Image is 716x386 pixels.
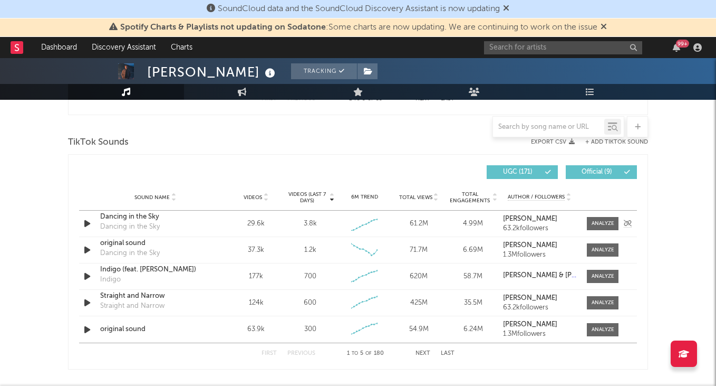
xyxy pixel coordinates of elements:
button: + Add TikTok Sound [585,139,648,145]
div: 700 [304,271,316,282]
div: 425M [394,298,443,308]
span: Videos (last 7 days) [286,191,328,204]
span: Official ( 9 ) [573,169,621,175]
button: Tracking [291,63,357,79]
span: Total Engagements [449,191,491,204]
span: of [367,97,374,101]
a: Straight and Narrow [100,291,210,302]
strong: [PERSON_NAME] [503,321,557,328]
a: [PERSON_NAME] [503,242,576,249]
span: Dismiss [503,5,509,13]
div: 54.9M [394,324,443,335]
button: Export CSV [531,139,575,145]
span: Spotify Charts & Playlists not updating on Sodatone [120,23,326,32]
a: Dancing in the Sky [100,212,210,222]
strong: [PERSON_NAME] [503,215,557,222]
div: Dancing in the Sky [100,222,160,232]
div: 3.8k [304,219,317,229]
span: of [365,351,372,356]
button: Official(9) [566,165,637,179]
input: Search for artists [484,41,642,54]
div: [PERSON_NAME] [147,63,278,81]
div: Dancing in the Sky [100,248,160,259]
strong: [PERSON_NAME] & [PERSON_NAME] [503,272,620,279]
div: 63.2k followers [503,304,576,312]
a: Indigo (feat. [PERSON_NAME]) [100,265,210,275]
div: 99 + [676,40,689,48]
a: [PERSON_NAME] [503,321,576,328]
span: Dismiss [601,23,607,32]
span: : Some charts are now updating. We are continuing to work on the issue [120,23,597,32]
span: SoundCloud data and the SoundCloud Discovery Assistant is now updating [218,5,500,13]
div: 620M [394,271,443,282]
button: Next [415,351,430,356]
div: 63.2k followers [503,225,576,232]
div: 6.69M [449,245,498,256]
a: Charts [163,37,200,58]
a: original sound [100,324,210,335]
button: Previous [287,351,315,356]
span: Videos [244,194,262,201]
div: 124k [231,298,280,308]
input: Search by song name or URL [493,123,604,131]
button: 99+ [673,43,680,52]
div: 35.5M [449,298,498,308]
div: Straight and Narrow [100,301,165,312]
div: 1.3M followers [503,251,576,259]
div: 71.7M [394,245,443,256]
strong: [PERSON_NAME] [503,295,557,302]
div: 61.2M [394,219,443,229]
div: 600 [304,298,316,308]
div: 29.6k [231,219,280,229]
div: 177k [231,271,280,282]
div: 1.3M followers [503,331,576,338]
button: UGC(171) [487,165,558,179]
a: Dashboard [34,37,84,58]
span: Author / Followers [508,194,565,201]
button: Last [441,351,454,356]
a: Discovery Assistant [84,37,163,58]
div: 6M Trend [340,193,389,201]
div: 1 5 180 [336,347,394,360]
a: [PERSON_NAME] [503,215,576,223]
div: 300 [304,324,316,335]
button: + Add TikTok Sound [575,139,648,145]
span: Total Views [399,194,432,201]
span: to [352,351,358,356]
div: 6.24M [449,324,498,335]
button: First [262,351,277,356]
span: to [354,97,360,101]
span: UGC ( 171 ) [494,169,542,175]
div: 37.3k [231,245,280,256]
a: [PERSON_NAME] & [PERSON_NAME] [503,272,576,279]
a: [PERSON_NAME] [503,295,576,302]
div: 4.99M [449,219,498,229]
div: 1.2k [304,245,316,256]
div: Indigo [100,275,121,285]
span: TikTok Sounds [68,136,129,149]
strong: [PERSON_NAME] [503,242,557,249]
span: Sound Name [134,194,170,201]
a: original sound [100,238,210,249]
div: 58.7M [449,271,498,282]
div: 63.9k [231,324,280,335]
